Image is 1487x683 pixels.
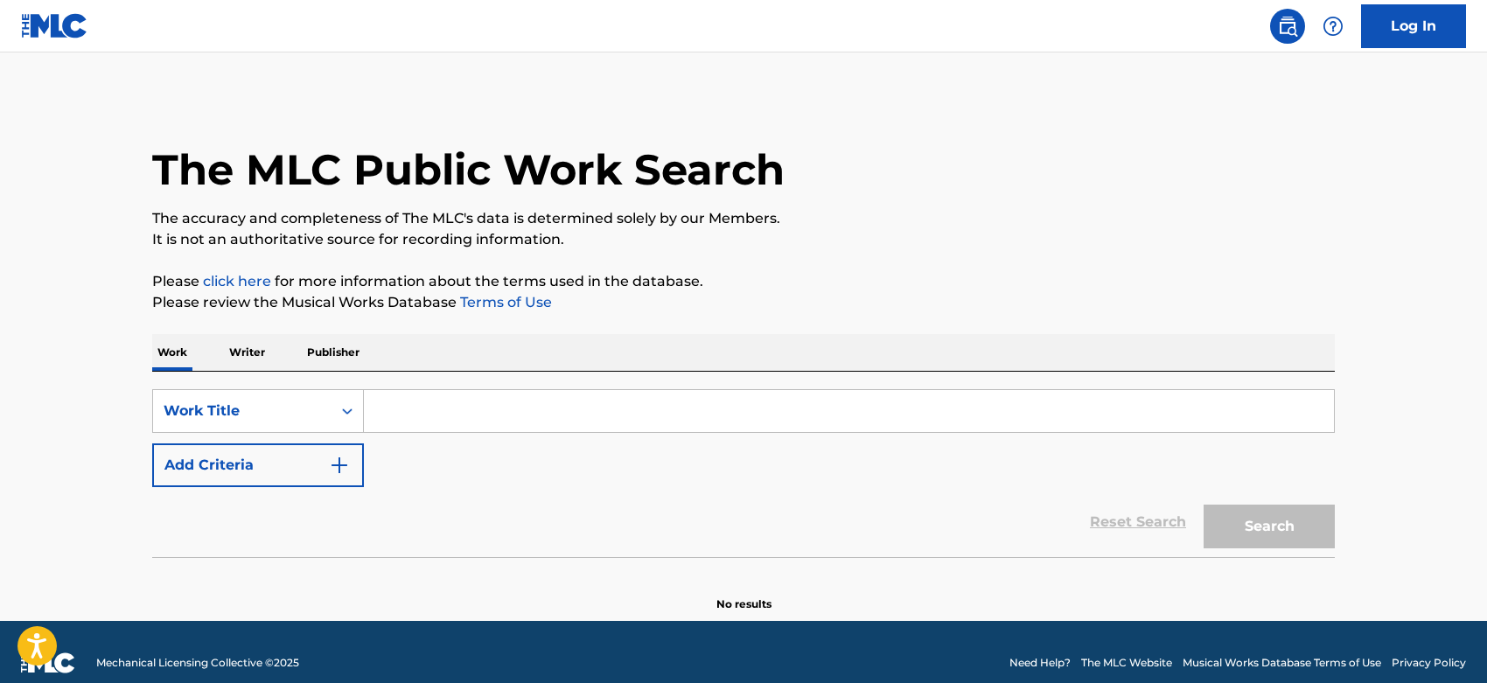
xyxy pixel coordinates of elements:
a: Privacy Policy [1392,655,1466,671]
img: search [1277,16,1298,37]
p: Writer [224,334,270,371]
form: Search Form [152,389,1335,557]
p: No results [716,575,771,612]
div: Work Title [164,401,321,422]
iframe: Chat Widget [1400,599,1487,683]
img: 9d2ae6d4665cec9f34b9.svg [329,455,350,476]
a: Musical Works Database Terms of Use [1183,655,1381,671]
a: The MLC Website [1081,655,1172,671]
img: help [1323,16,1344,37]
p: Work [152,334,192,371]
h1: The MLC Public Work Search [152,143,785,196]
p: Publisher [302,334,365,371]
p: It is not an authoritative source for recording information. [152,229,1335,250]
img: MLC Logo [21,13,88,38]
a: click here [203,273,271,289]
span: Mechanical Licensing Collective © 2025 [96,655,299,671]
div: Help [1316,9,1351,44]
a: Log In [1361,4,1466,48]
p: Please review the Musical Works Database [152,292,1335,313]
p: Please for more information about the terms used in the database. [152,271,1335,292]
a: Terms of Use [457,294,552,310]
p: The accuracy and completeness of The MLC's data is determined solely by our Members. [152,208,1335,229]
a: Need Help? [1009,655,1071,671]
button: Add Criteria [152,443,364,487]
img: logo [21,652,75,673]
a: Public Search [1270,9,1305,44]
